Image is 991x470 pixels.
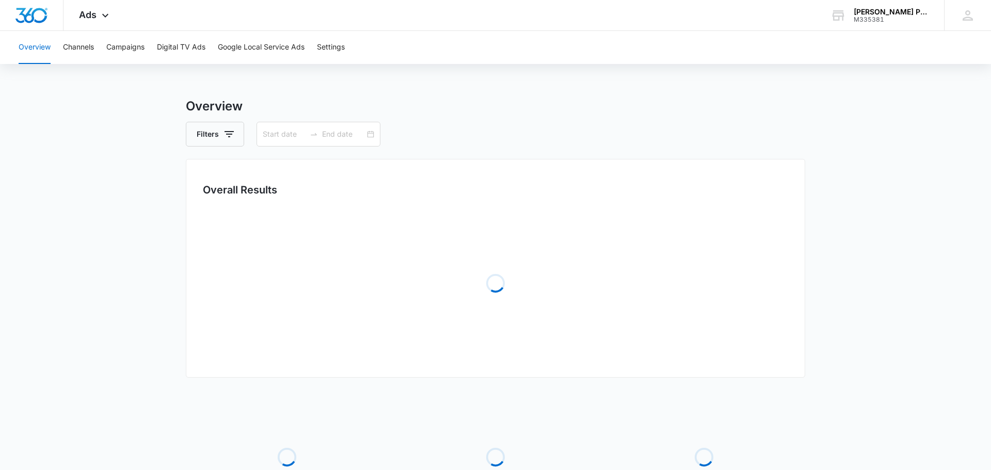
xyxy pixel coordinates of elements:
button: Filters [186,122,244,147]
div: account id [854,16,929,23]
input: End date [322,128,365,140]
h3: Overall Results [203,182,277,198]
span: Ads [79,9,97,20]
button: Overview [19,31,51,64]
button: Digital TV Ads [157,31,205,64]
span: swap-right [310,130,318,138]
input: Start date [263,128,306,140]
button: Google Local Service Ads [218,31,305,64]
div: account name [854,8,929,16]
h3: Overview [186,97,805,116]
button: Settings [317,31,345,64]
span: to [310,130,318,138]
button: Channels [63,31,94,64]
button: Campaigns [106,31,145,64]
